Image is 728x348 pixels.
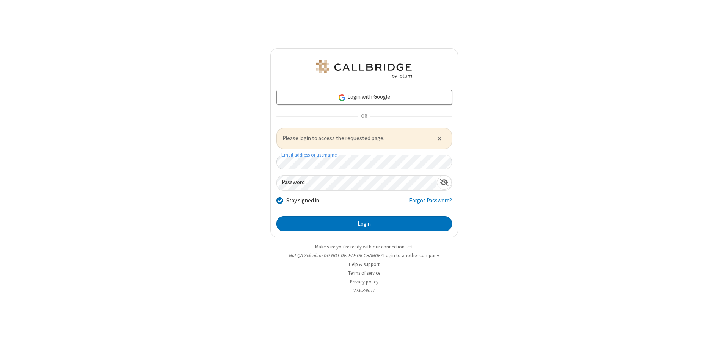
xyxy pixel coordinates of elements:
[286,196,319,205] label: Stay signed in
[348,270,380,276] a: Terms of service
[437,176,452,190] div: Show password
[433,133,446,144] button: Close alert
[276,90,452,105] a: Login with Google
[270,252,458,259] li: Not QA Selenium DO NOT DELETE OR CHANGE?
[409,196,452,211] a: Forgot Password?
[349,261,380,267] a: Help & support
[383,252,439,259] button: Login to another company
[282,134,428,143] span: Please login to access the requested page.
[270,287,458,294] li: v2.6.349.11
[338,93,346,102] img: google-icon.png
[277,176,437,190] input: Password
[315,60,413,78] img: QA Selenium DO NOT DELETE OR CHANGE
[276,216,452,231] button: Login
[350,278,378,285] a: Privacy policy
[358,111,370,122] span: OR
[276,155,452,169] input: Email address or username
[315,244,413,250] a: Make sure you're ready with our connection test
